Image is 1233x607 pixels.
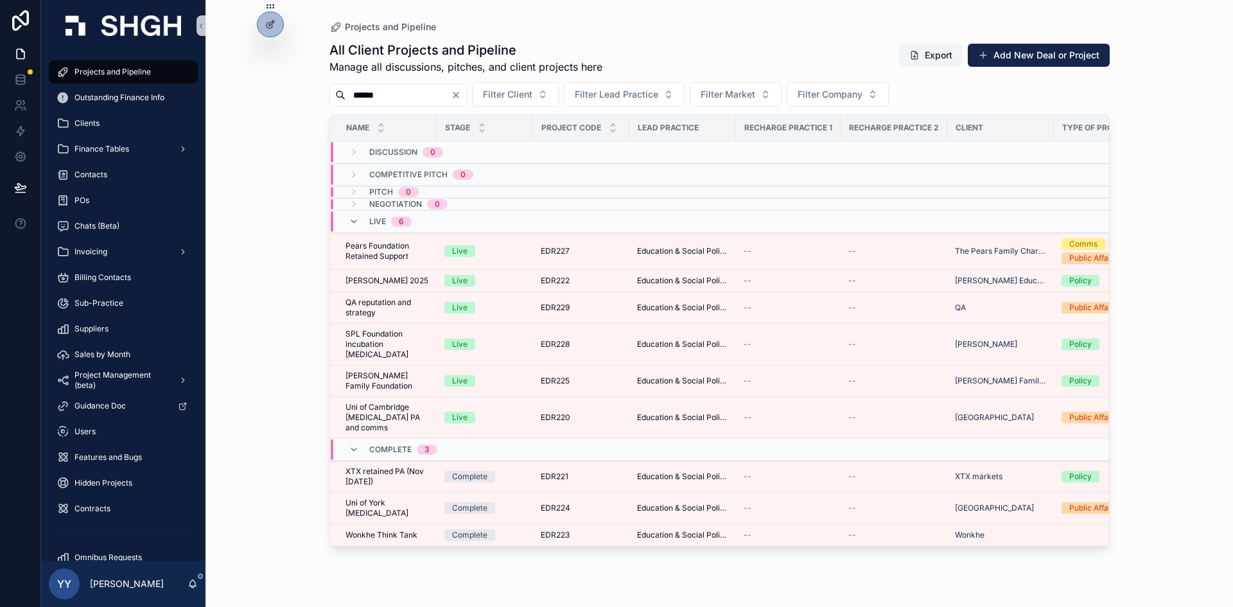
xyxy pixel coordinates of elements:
[541,503,570,513] span: EDR224
[637,303,728,313] a: Education & Social Policy
[848,530,856,540] span: --
[74,247,107,257] span: Invoicing
[452,245,468,257] div: Live
[848,276,940,286] a: --
[541,503,622,513] a: EDR224
[744,530,751,540] span: --
[637,339,728,349] a: Education & Social Policy
[452,471,487,482] div: Complete
[744,412,833,423] a: --
[444,412,525,423] a: Live
[345,276,429,286] a: [PERSON_NAME] 2025
[483,88,532,101] span: Filter Client
[444,471,525,482] a: Complete
[848,412,856,423] span: --
[744,339,833,349] a: --
[848,339,940,349] a: --
[345,21,436,33] span: Projects and Pipeline
[444,245,525,257] a: Live
[345,530,429,540] a: Wonkhe Think Tank
[369,147,417,157] span: Discussion
[345,241,429,261] span: Pears Foundation Retained Support
[345,297,429,318] span: QA reputation and strategy
[345,276,428,286] span: [PERSON_NAME] 2025
[1062,302,1150,313] a: Public Affairs
[541,303,570,313] span: EDR229
[849,123,939,133] span: Recharge Practice 2
[955,503,1034,513] span: [GEOGRAPHIC_DATA]
[637,376,728,386] span: Education & Social Policy
[1062,238,1150,264] a: CommsPublic Affairs
[444,275,525,286] a: Live
[49,317,198,340] a: Suppliers
[49,343,198,366] a: Sales by Month
[49,137,198,161] a: Finance Tables
[637,412,728,423] span: Education & Social Policy
[541,376,570,386] span: EDR225
[541,471,568,482] span: EDR221
[744,339,751,349] span: --
[1069,275,1092,286] div: Policy
[74,427,96,437] span: Users
[369,199,422,209] span: Negotiation
[744,303,751,313] span: --
[955,412,1046,423] a: [GEOGRAPHIC_DATA]
[955,471,1046,482] a: XTX markets
[444,529,525,541] a: Complete
[74,401,126,411] span: Guidance Doc
[955,246,1046,256] a: The Pears Family Charitable Foundation
[345,498,429,518] span: Uni of York [MEDICAL_DATA]
[955,412,1034,423] a: [GEOGRAPHIC_DATA]
[541,246,622,256] a: EDR227
[541,471,622,482] a: EDR221
[541,246,570,256] span: EDR227
[49,420,198,443] a: Users
[848,503,940,513] a: --
[74,552,142,563] span: Omnibus Requests
[369,216,386,227] span: Live
[956,123,983,133] span: Client
[955,530,984,540] a: Wonkhe
[637,246,728,256] span: Education & Social Policy
[637,471,728,482] span: Education & Social Policy
[345,402,429,433] span: Uni of Cambridge [MEDICAL_DATA] PA and comms
[90,577,164,590] p: [PERSON_NAME]
[74,478,132,488] span: Hidden Projects
[329,41,602,59] h1: All Client Projects and Pipeline
[744,471,751,482] span: --
[49,189,198,212] a: POs
[1062,412,1150,423] a: Public Affairs
[1069,302,1117,313] div: Public Affairs
[637,276,728,286] span: Education & Social Policy
[74,349,130,360] span: Sales by Month
[472,82,559,107] button: Select Button
[744,246,751,256] span: --
[345,466,429,487] span: XTX retained PA (Nov [DATE])
[345,530,417,540] span: Wonkhe Think Tank
[955,276,1046,286] a: [PERSON_NAME] Education Limited
[451,90,466,100] button: Clear
[369,444,412,455] span: Complete
[541,376,622,386] a: EDR225
[744,503,751,513] span: --
[1062,471,1150,482] a: Policy
[955,303,1046,313] a: QA
[541,123,601,133] span: Project Code
[848,303,856,313] span: --
[74,452,142,462] span: Features and Bugs
[1062,502,1150,514] a: Public Affairs
[955,376,1046,386] a: [PERSON_NAME] Family Foundation
[49,163,198,186] a: Contacts
[435,199,440,209] div: 0
[74,272,131,283] span: Billing Contacts
[74,118,100,128] span: Clients
[701,88,755,101] span: Filter Market
[445,123,470,133] span: Stage
[74,144,129,154] span: Finance Tables
[49,369,198,392] a: Project Management (beta)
